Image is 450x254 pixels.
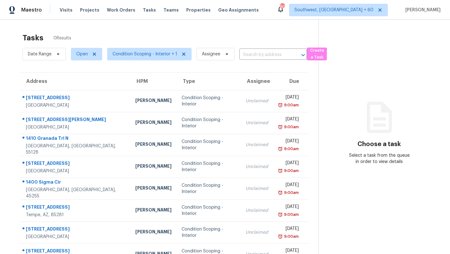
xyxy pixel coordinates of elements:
div: [DATE] [278,226,299,233]
div: 9:00am [283,146,299,152]
img: Overdue Alarm Icon [278,146,283,152]
img: Overdue Alarm Icon [278,190,283,196]
div: Unclaimed [246,185,268,192]
span: Geo Assignments [218,7,259,13]
button: Create a Task [307,48,327,60]
span: Tasks [143,8,156,12]
div: 9:00am [283,124,299,130]
div: [GEOGRAPHIC_DATA] [26,124,125,130]
span: [PERSON_NAME] [403,7,441,13]
img: Overdue Alarm Icon [278,168,283,174]
h3: Choose a task [357,141,401,147]
div: [GEOGRAPHIC_DATA] [26,168,125,174]
div: 9:00am [283,102,299,108]
div: Unclaimed [246,164,268,170]
div: [PERSON_NAME] [135,119,172,127]
th: Type [177,73,241,90]
span: Southwest, [GEOGRAPHIC_DATA] + 60 [294,7,373,13]
div: 808 [280,4,284,10]
div: [GEOGRAPHIC_DATA] [26,102,125,109]
div: [STREET_ADDRESS] [26,226,125,234]
span: Visits [60,7,72,13]
div: Condition Scoping - Interior [182,226,236,239]
div: [GEOGRAPHIC_DATA], [GEOGRAPHIC_DATA], 45255 [26,187,125,199]
div: [DATE] [278,182,299,190]
div: Unclaimed [246,98,268,104]
div: 9:00am [283,233,299,240]
div: Unclaimed [246,207,268,214]
div: [DATE] [278,160,299,168]
div: [PERSON_NAME] [135,141,172,149]
div: 9:00am [283,211,299,218]
div: [STREET_ADDRESS] [26,94,125,102]
span: Maestro [21,7,42,13]
span: Create a Task [310,47,324,61]
div: [DATE] [278,116,299,124]
div: Tempe, AZ, 85281 [26,212,125,218]
span: Condition Scoping - Interior + 1 [112,51,177,57]
div: [PERSON_NAME] [135,229,172,236]
div: [GEOGRAPHIC_DATA], [GEOGRAPHIC_DATA], 55128 [26,143,125,155]
span: Properties [186,7,211,13]
div: Unclaimed [246,229,268,236]
div: Unclaimed [246,120,268,126]
img: Overdue Alarm Icon [278,124,283,130]
div: [STREET_ADDRESS] [26,204,125,212]
div: Select a task from the queue in order to view details [349,152,410,165]
div: [PERSON_NAME] [135,207,172,215]
span: Date Range [28,51,52,57]
div: [STREET_ADDRESS] [26,160,125,168]
span: Assignee [202,51,220,57]
div: [STREET_ADDRESS][PERSON_NAME] [26,116,125,124]
div: [PERSON_NAME] [135,97,172,105]
div: Condition Scoping - Interior [182,160,236,173]
th: Assignee [241,73,273,90]
div: 9:00am [283,190,299,196]
div: Unclaimed [246,142,268,148]
th: Due [273,73,308,90]
th: Address [20,73,130,90]
img: Overdue Alarm Icon [278,211,283,218]
div: 1410 Granada Trl N [26,135,125,143]
span: Teams [163,7,179,13]
img: Overdue Alarm Icon [278,102,283,108]
input: Search by address [239,50,289,60]
div: [DATE] [278,94,299,102]
h2: Tasks [22,35,43,41]
div: Condition Scoping - Interior [182,204,236,217]
div: [PERSON_NAME] [135,163,172,171]
div: Condition Scoping - Interior [182,117,236,129]
div: [DATE] [278,204,299,211]
button: Open [299,51,307,59]
th: HPM [130,73,177,90]
div: 1400 Sigma Cir [26,179,125,187]
div: Condition Scoping - Interior [182,95,236,107]
div: [GEOGRAPHIC_DATA] [26,234,125,240]
div: Condition Scoping - Interior [182,139,236,151]
div: [DATE] [278,138,299,146]
span: Work Orders [107,7,135,13]
div: Condition Scoping - Interior [182,182,236,195]
span: 0 Results [53,35,71,41]
div: 9:00am [283,168,299,174]
span: Projects [80,7,99,13]
div: [PERSON_NAME] [135,185,172,193]
img: Overdue Alarm Icon [278,233,283,240]
span: Open [76,51,88,57]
